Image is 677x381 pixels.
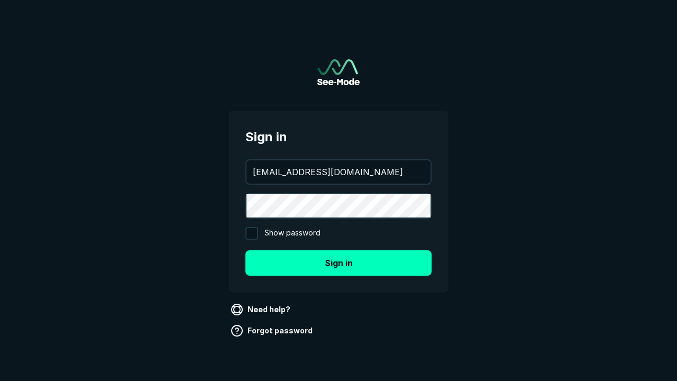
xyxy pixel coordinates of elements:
[317,59,360,85] a: Go to sign in
[228,322,317,339] a: Forgot password
[246,160,431,184] input: your@email.com
[264,227,321,240] span: Show password
[317,59,360,85] img: See-Mode Logo
[245,250,432,276] button: Sign in
[245,128,432,147] span: Sign in
[228,301,295,318] a: Need help?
